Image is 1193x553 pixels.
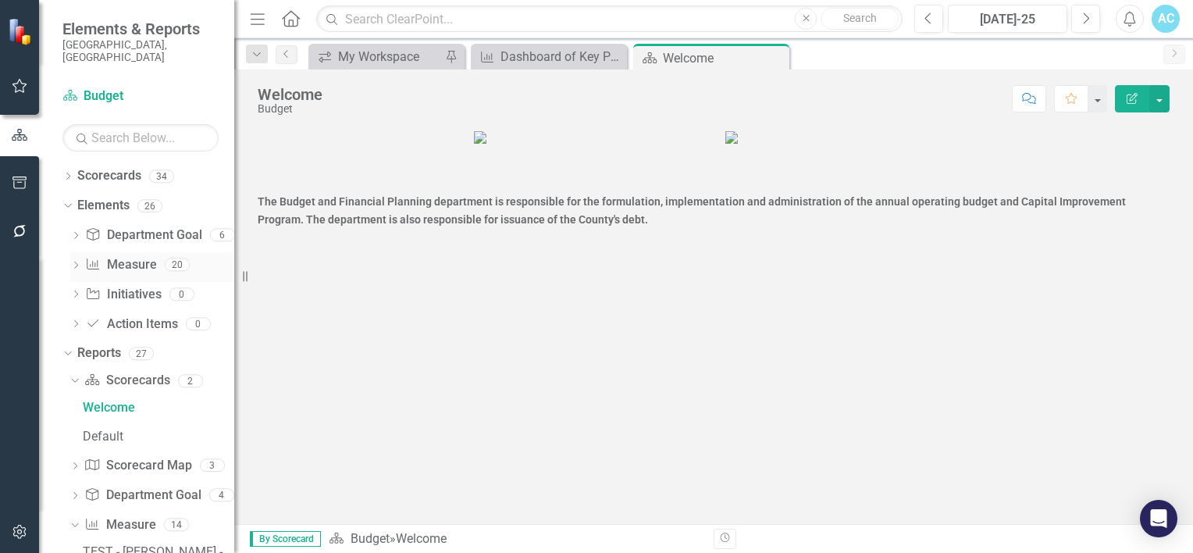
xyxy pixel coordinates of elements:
div: Budget [258,103,322,115]
a: Reports [77,344,121,362]
a: Action Items [85,316,177,334]
div: 3 [200,459,225,473]
div: 0 [169,287,194,301]
div: 6 [210,229,235,242]
div: Open Intercom Messenger [1140,500,1177,537]
div: 2 [178,374,203,387]
div: » [329,530,702,548]
img: johnson-county-kansas-logo%20v3.png [474,131,486,144]
a: Budget [351,531,390,546]
div: 20 [165,259,190,272]
div: Welcome [83,401,234,415]
input: Search ClearPoint... [316,5,903,33]
div: 27 [129,347,154,360]
div: Dashboard of Key Performance Indicators Annual for Budget 2026 [500,47,623,66]
button: Search [821,8,899,30]
a: Initiatives [85,286,161,304]
div: 0 [186,317,211,330]
a: Measure [85,256,156,274]
a: Department Goal [84,487,201,505]
img: ClearPoint Strategy [8,17,35,45]
img: BudgetIMage.jpg [725,131,738,144]
div: Welcome [663,48,785,68]
a: Scorecards [84,372,169,390]
div: Welcome [258,86,322,103]
a: Elements [77,197,130,215]
a: Budget [62,87,219,105]
div: 4 [209,489,234,502]
div: My Workspace [338,47,441,66]
input: Search Below... [62,124,219,152]
small: [GEOGRAPHIC_DATA], [GEOGRAPHIC_DATA] [62,38,219,64]
div: 14 [164,518,189,531]
a: Department Goal [85,227,201,244]
a: My Workspace [312,47,441,66]
button: AC [1152,5,1180,33]
button: [DATE]-25 [948,5,1067,33]
div: Welcome [396,531,447,546]
a: Default [79,424,234,449]
a: Dashboard of Key Performance Indicators Annual for Budget 2026 [475,47,623,66]
a: Welcome [79,395,234,420]
a: Measure [84,516,155,534]
a: Scorecard Map [84,457,191,475]
span: Elements & Reports [62,20,219,38]
div: [DATE]-25 [953,10,1062,29]
b: The Budget and Financial Planning department is responsible for the formulation, implementation a... [258,195,1126,226]
span: Search [843,12,877,24]
div: 26 [137,199,162,212]
div: 34 [149,169,174,183]
span: By Scorecard [250,531,321,547]
a: Scorecards [77,167,141,185]
div: Default [83,430,234,444]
